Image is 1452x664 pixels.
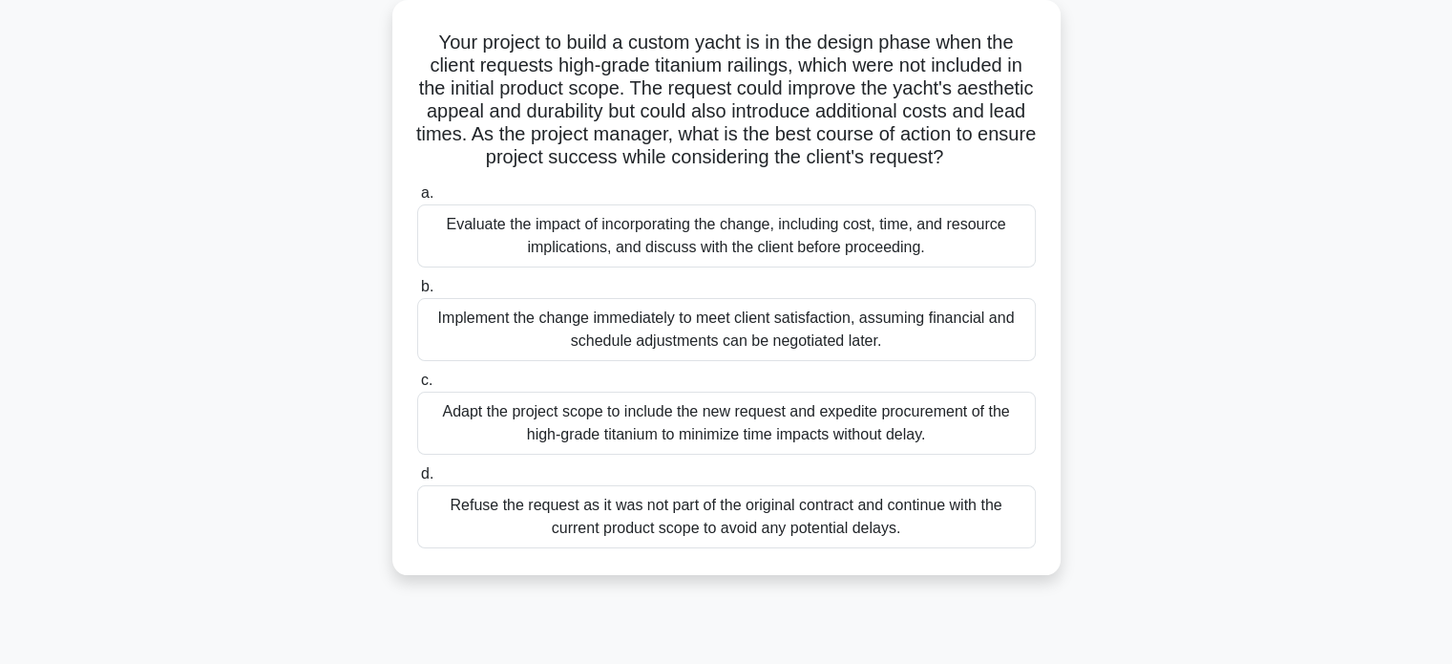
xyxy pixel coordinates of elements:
span: d. [421,465,433,482]
h5: Your project to build a custom yacht is in the design phase when the client requests high-grade t... [415,31,1038,170]
div: Implement the change immediately to meet client satisfaction, assuming financial and schedule adj... [417,298,1036,361]
div: Adapt the project scope to include the new request and expedite procurement of the high-grade tit... [417,392,1036,455]
span: b. [421,278,433,294]
div: Evaluate the impact of incorporating the change, including cost, time, and resource implications,... [417,204,1036,268]
div: Refuse the request as it was not part of the original contract and continue with the current prod... [417,485,1036,548]
span: a. [421,184,433,201]
span: c. [421,372,432,388]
